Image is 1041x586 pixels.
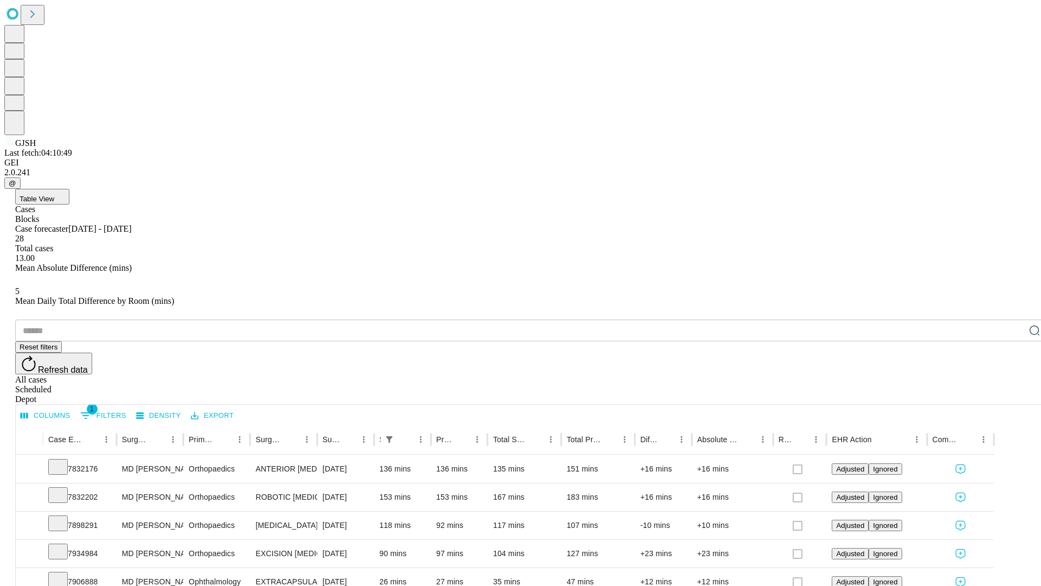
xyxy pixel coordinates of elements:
[873,465,897,473] span: Ignored
[567,540,629,568] div: 127 mins
[832,520,869,531] button: Adjusted
[697,540,768,568] div: +23 mins
[15,244,53,253] span: Total cases
[189,540,245,568] div: Orthopaedics
[15,189,69,205] button: Table View
[21,460,37,479] button: Expand
[133,407,184,424] button: Density
[255,483,311,511] div: ROBOTIC [MEDICAL_DATA] KNEE TOTAL
[323,435,340,444] div: Surgery Date
[15,263,132,272] span: Mean Absolute Difference (mins)
[255,540,311,568] div: EXCISION [MEDICAL_DATA] WRIST
[38,365,88,374] span: Refresh data
[189,512,245,539] div: Orthopaedics
[323,540,369,568] div: [DATE]
[869,463,902,475] button: Ignored
[493,540,556,568] div: 104 mins
[21,488,37,507] button: Expand
[4,158,1037,168] div: GEI
[976,432,991,447] button: Menu
[15,353,92,374] button: Refresh data
[15,341,62,353] button: Reset filters
[189,455,245,483] div: Orthopaedics
[909,432,924,447] button: Menu
[87,404,98,415] span: 1
[836,521,864,530] span: Adjusted
[48,455,111,483] div: 7832176
[15,296,174,305] span: Mean Daily Total Difference by Room (mins)
[836,493,864,501] span: Adjusted
[380,483,426,511] div: 153 mins
[122,483,178,511] div: MD [PERSON_NAME] [PERSON_NAME]
[15,286,20,296] span: 5
[933,435,960,444] div: Comments
[299,432,314,447] button: Menu
[697,483,768,511] div: +16 mins
[873,432,888,447] button: Sort
[640,512,686,539] div: -10 mins
[493,435,527,444] div: Total Scheduled Duration
[470,432,485,447] button: Menu
[436,512,483,539] div: 92 mins
[122,540,178,568] div: MD [PERSON_NAME] [PERSON_NAME]
[873,550,897,558] span: Ignored
[15,234,24,243] span: 28
[189,483,245,511] div: Orthopaedics
[697,455,768,483] div: +16 mins
[21,545,37,564] button: Expand
[836,550,864,558] span: Adjusted
[9,179,16,187] span: @
[640,435,658,444] div: Difference
[873,578,897,586] span: Ignored
[567,455,629,483] div: 151 mins
[961,432,976,447] button: Sort
[4,148,72,157] span: Last fetch: 04:10:49
[640,455,686,483] div: +16 mins
[122,455,178,483] div: MD [PERSON_NAME] [PERSON_NAME]
[284,432,299,447] button: Sort
[78,407,129,424] button: Show filters
[493,512,556,539] div: 117 mins
[255,435,282,444] div: Surgery Name
[341,432,356,447] button: Sort
[869,492,902,503] button: Ignored
[382,432,397,447] div: 1 active filter
[755,432,770,447] button: Menu
[869,548,902,559] button: Ignored
[832,492,869,503] button: Adjusted
[493,483,556,511] div: 167 mins
[323,512,369,539] div: [DATE]
[122,435,149,444] div: Surgeon Name
[413,432,428,447] button: Menu
[232,432,247,447] button: Menu
[567,512,629,539] div: 107 mins
[543,432,558,447] button: Menu
[436,455,483,483] div: 136 mins
[188,407,236,424] button: Export
[21,517,37,536] button: Expand
[697,435,739,444] div: Absolute Difference
[15,224,68,233] span: Case forecaster
[20,343,57,351] span: Reset filters
[740,432,755,447] button: Sort
[793,432,808,447] button: Sort
[189,435,216,444] div: Primary Service
[697,512,768,539] div: +10 mins
[832,435,871,444] div: EHR Action
[356,432,371,447] button: Menu
[398,432,413,447] button: Sort
[836,465,864,473] span: Adjusted
[122,512,178,539] div: MD [PERSON_NAME] [PERSON_NAME]
[48,540,111,568] div: 7934984
[873,521,897,530] span: Ignored
[255,455,311,483] div: ANTERIOR [MEDICAL_DATA] TOTAL HIP
[832,463,869,475] button: Adjusted
[4,177,21,189] button: @
[836,578,864,586] span: Adjusted
[493,455,556,483] div: 135 mins
[382,432,397,447] button: Show filters
[436,435,454,444] div: Predicted In Room Duration
[48,512,111,539] div: 7898291
[15,253,35,263] span: 13.00
[150,432,165,447] button: Sort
